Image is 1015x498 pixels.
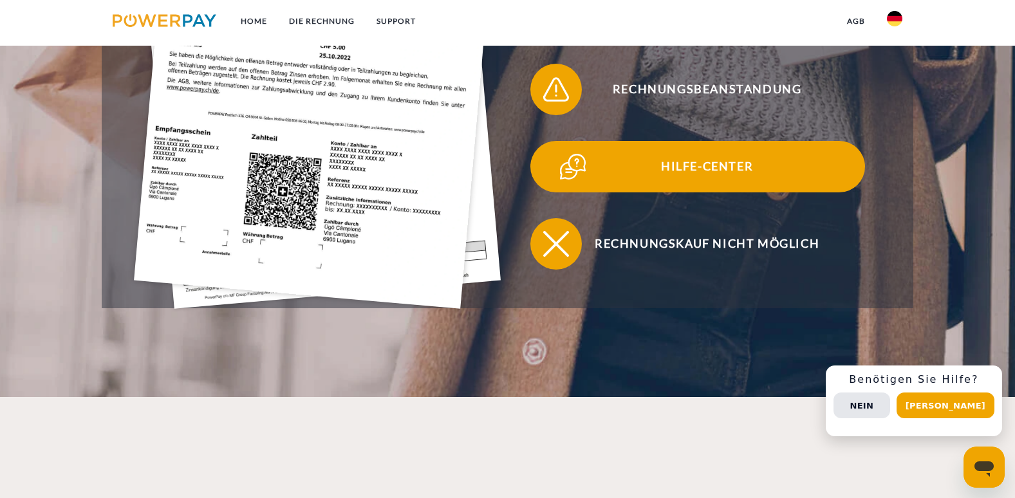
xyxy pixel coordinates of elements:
button: Rechnungsbeanstandung [530,64,865,115]
img: de [887,11,902,26]
button: Rechnungskauf nicht möglich [530,218,865,270]
a: Home [230,10,278,33]
span: Rechnungsbeanstandung [549,64,864,115]
h3: Benötigen Sie Hilfe? [833,373,994,386]
img: qb_warning.svg [540,73,572,106]
iframe: Schaltfläche zum Öffnen des Messaging-Fensters [964,447,1005,488]
img: qb_close.svg [540,228,572,260]
span: Rechnungskauf nicht möglich [549,218,864,270]
button: [PERSON_NAME] [897,392,994,418]
a: SUPPORT [366,10,427,33]
img: qb_help.svg [557,151,589,183]
div: Schnellhilfe [826,365,1002,436]
span: Hilfe-Center [549,141,864,192]
button: Hilfe-Center [530,141,865,192]
a: agb [836,10,876,33]
img: logo-powerpay.svg [113,14,216,27]
a: DIE RECHNUNG [278,10,366,33]
button: Nein [833,392,890,418]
